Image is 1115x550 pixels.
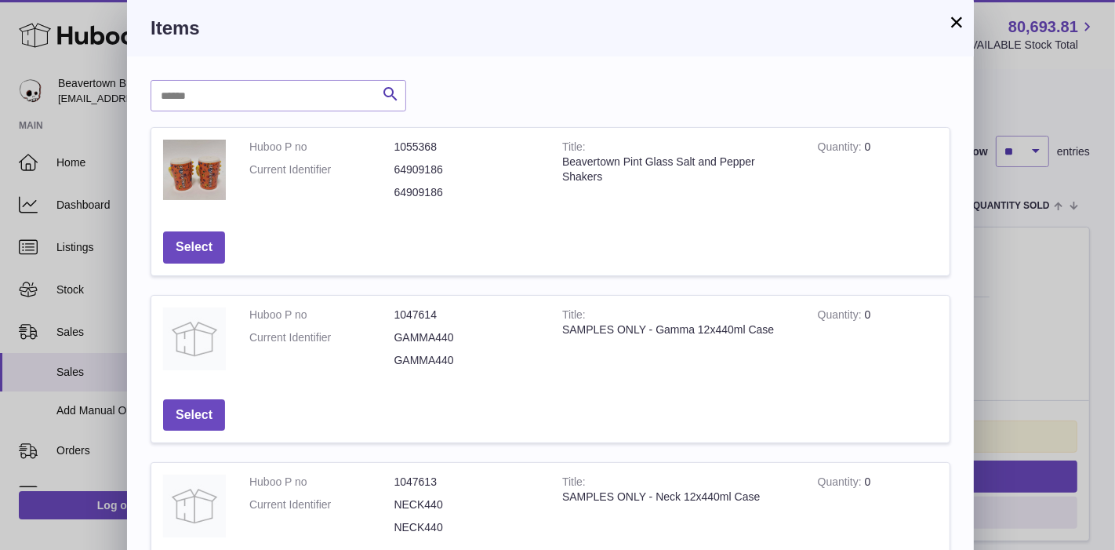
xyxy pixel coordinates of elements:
[394,520,539,535] dd: NECK440
[818,140,865,157] strong: Quantity
[562,308,586,325] strong: Title
[818,475,865,492] strong: Quantity
[151,16,950,41] h3: Items
[562,322,794,337] div: SAMPLES ONLY - Gamma 12x440ml Case
[562,155,794,184] div: Beavertown Pint Glass Salt and Pepper Shakers
[806,296,950,388] td: 0
[249,497,394,512] dt: Current Identifier
[163,475,226,537] img: SAMPLES ONLY - Neck 12x440ml Case
[562,475,586,492] strong: Title
[394,162,539,177] dd: 64909186
[562,490,794,504] div: SAMPLES ONLY - Neck 12x440ml Case
[249,330,394,345] dt: Current Identifier
[163,140,226,200] img: Beavertown Pint Glass Salt and Pepper Shakers
[249,475,394,490] dt: Huboo P no
[394,140,539,155] dd: 1055368
[163,399,225,432] button: Select
[163,308,226,370] img: SAMPLES ONLY - Gamma 12x440ml Case
[394,497,539,512] dd: NECK440
[947,13,966,31] button: ×
[249,308,394,322] dt: Huboo P no
[394,475,539,490] dd: 1047613
[394,185,539,200] dd: 64909186
[163,231,225,264] button: Select
[394,353,539,368] dd: GAMMA440
[394,330,539,345] dd: GAMMA440
[818,308,865,325] strong: Quantity
[806,128,950,220] td: 0
[249,162,394,177] dt: Current Identifier
[249,140,394,155] dt: Huboo P no
[394,308,539,322] dd: 1047614
[562,140,586,157] strong: Title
